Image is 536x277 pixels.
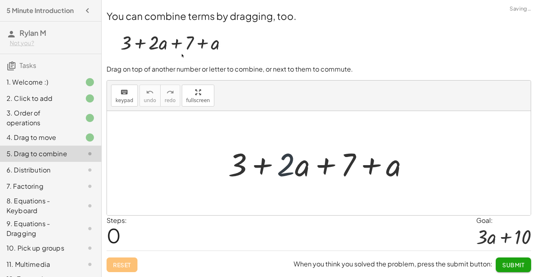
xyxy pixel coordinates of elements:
[166,87,174,97] i: redo
[182,85,214,107] button: fullscreen
[7,165,72,175] div: 6. Distribution
[20,61,36,70] span: Tasks
[7,94,72,103] div: 2. Click to add
[7,77,72,87] div: 1. Welcome :)
[496,257,531,272] button: Submit
[7,181,72,191] div: 7. Factoring
[294,260,492,268] span: When you think you solved the problem, press the submit button:
[510,5,531,13] span: Saving…
[85,149,95,159] i: Task not started.
[139,85,161,107] button: undoundo
[85,224,95,233] i: Task not started.
[85,201,95,211] i: Task not started.
[107,23,234,62] img: 2732cd314113cae88e86a0da4ff5faf75a6c1d0334688b807fde28073a48b3bd.webp
[146,87,154,97] i: undo
[85,113,95,123] i: Task finished.
[115,98,133,103] span: keypad
[107,9,531,23] h2: You can combine terms by dragging, too.
[7,243,72,253] div: 10. Pick up groups
[85,181,95,191] i: Task not started.
[7,133,72,142] div: 4. Drag to move
[85,94,95,103] i: Task finished.
[85,77,95,87] i: Task finished.
[107,65,531,74] p: Drag on top of another number or letter to combine, or next to them to commute.
[111,85,138,107] button: keyboardkeypad
[85,243,95,253] i: Task not started.
[7,6,74,15] h4: 5 Minute Introduction
[20,28,46,37] span: Rylan M
[107,223,121,248] span: 0
[85,165,95,175] i: Task not started.
[120,87,128,97] i: keyboard
[7,196,72,216] div: 8. Equations - Keyboard
[165,98,176,103] span: redo
[186,98,210,103] span: fullscreen
[85,260,95,269] i: Task not started.
[160,85,180,107] button: redoredo
[7,149,72,159] div: 5. Drag to combine
[7,108,72,128] div: 3. Order of operations
[7,260,72,269] div: 11. Multimedia
[10,39,95,47] div: Not you?
[476,216,531,225] div: Goal:
[144,98,156,103] span: undo
[502,261,525,268] span: Submit
[107,216,127,225] label: Steps:
[7,219,72,238] div: 9. Equations - Dragging
[85,133,95,142] i: Task finished.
